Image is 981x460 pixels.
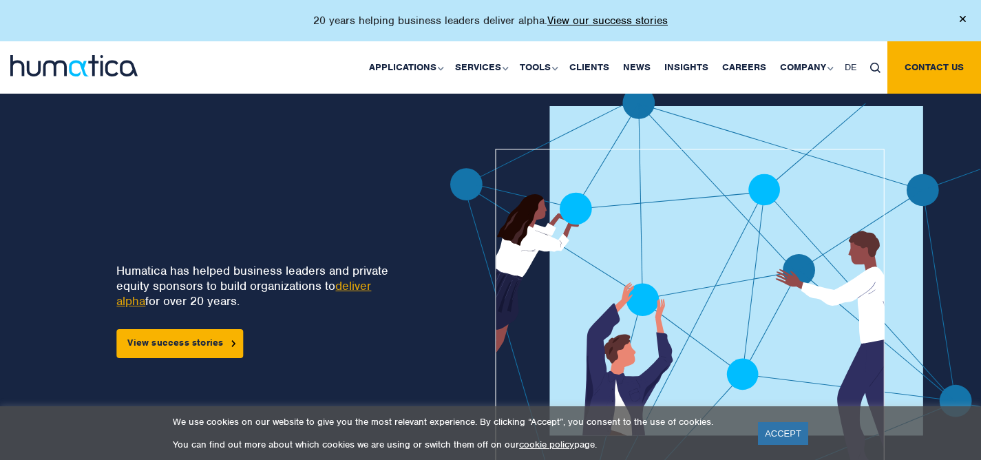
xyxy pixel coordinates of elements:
[173,416,741,428] p: We use cookies on our website to give you the most relevant experience. By clicking “Accept”, you...
[657,41,715,94] a: Insights
[715,41,773,94] a: Careers
[838,41,863,94] a: DE
[10,55,138,76] img: logo
[313,14,668,28] p: 20 years helping business leaders deliver alpha.
[758,422,808,445] a: ACCEPT
[845,61,856,73] span: DE
[519,439,574,450] a: cookie policy
[116,329,243,358] a: View success stories
[116,278,371,309] a: deliver alpha
[173,439,741,450] p: You can find out more about which cookies we are using or switch them off on our page.
[362,41,448,94] a: Applications
[773,41,838,94] a: Company
[513,41,562,94] a: Tools
[870,63,880,73] img: search_icon
[887,41,981,94] a: Contact us
[232,340,236,346] img: arrowicon
[448,41,513,94] a: Services
[562,41,616,94] a: Clients
[616,41,657,94] a: News
[547,14,668,28] a: View our success stories
[116,263,403,309] p: Humatica has helped business leaders and private equity sponsors to build organizations to for ov...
